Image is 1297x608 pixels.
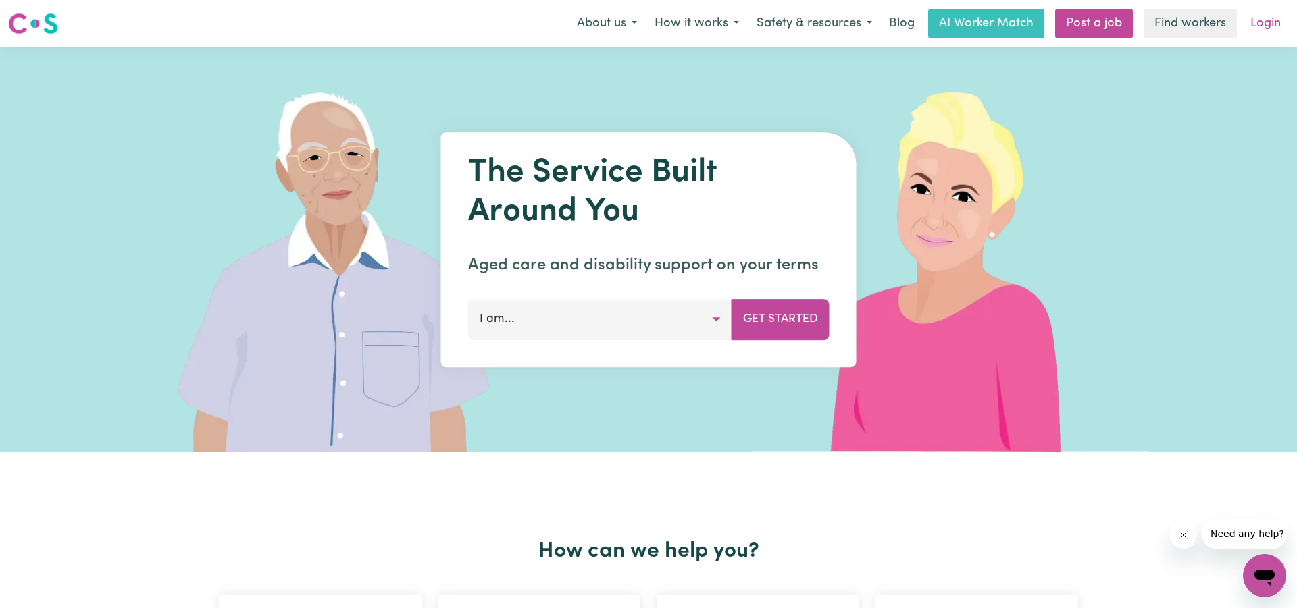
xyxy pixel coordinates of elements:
a: Blog [881,9,923,38]
h1: The Service Built Around You [468,154,830,231]
iframe: Close message [1170,522,1197,549]
a: Post a job [1055,9,1133,38]
h2: How can we help you? [211,538,1086,564]
a: Login [1242,9,1289,38]
button: Safety & resources [748,9,881,38]
button: Get Started [732,299,830,339]
iframe: Message from company [1202,519,1286,549]
img: Careseekers logo [8,11,58,36]
iframe: Button to launch messaging window [1243,554,1286,597]
a: AI Worker Match [928,9,1044,38]
button: How it works [646,9,748,38]
a: Careseekers logo [8,8,58,39]
p: Aged care and disability support on your terms [468,253,830,277]
a: Find workers [1144,9,1237,38]
button: I am... [468,299,732,339]
button: About us [568,9,646,38]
